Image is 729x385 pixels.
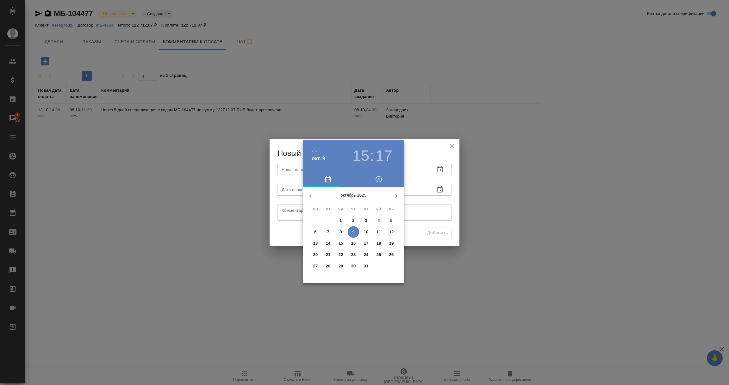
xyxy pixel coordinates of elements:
[313,240,318,247] p: 13
[313,252,318,258] p: 20
[364,263,369,269] p: 31
[310,260,321,272] button: 27
[360,215,372,226] button: 3
[326,240,331,247] p: 14
[348,205,359,212] span: чт
[386,215,397,226] button: 5
[351,263,356,269] p: 30
[365,217,367,224] p: 3
[386,249,397,260] button: 26
[351,252,356,258] p: 23
[373,226,384,238] button: 11
[340,229,342,235] p: 8
[348,260,359,272] button: 30
[351,240,356,247] p: 16
[360,226,372,238] button: 10
[377,217,380,224] p: 4
[389,229,394,235] p: 12
[314,229,316,235] p: 6
[310,238,321,249] button: 13
[322,260,334,272] button: 28
[326,263,331,269] p: 28
[318,192,389,199] p: октябрь 2025
[322,238,334,249] button: 14
[386,226,397,238] button: 12
[360,205,372,212] span: пт
[310,205,321,212] span: пн
[364,229,369,235] p: 10
[364,252,369,258] p: 24
[327,229,329,235] p: 7
[360,238,372,249] button: 17
[389,252,394,258] p: 26
[352,229,354,235] p: 9
[348,215,359,226] button: 2
[335,226,346,238] button: 8
[322,226,334,238] button: 7
[335,249,346,260] button: 22
[322,205,334,212] span: вт
[360,260,372,272] button: 31
[376,147,392,165] button: 17
[390,217,392,224] p: 5
[352,217,354,224] p: 2
[313,263,318,269] p: 27
[335,260,346,272] button: 29
[335,215,346,226] button: 1
[364,240,369,247] p: 17
[360,249,372,260] button: 24
[312,149,320,153] button: 2025
[373,205,384,212] span: сб
[310,226,321,238] button: 6
[386,205,397,212] span: вс
[389,240,394,247] p: 19
[373,238,384,249] button: 18
[340,217,342,224] p: 1
[348,226,359,238] button: 9
[335,205,346,212] span: ср
[373,249,384,260] button: 25
[310,249,321,260] button: 20
[377,252,381,258] p: 25
[377,240,381,247] p: 18
[370,147,374,165] h3: :
[348,238,359,249] button: 16
[386,238,397,249] button: 19
[312,155,325,162] button: окт. 9
[352,147,369,165] button: 15
[339,263,343,269] p: 29
[335,238,346,249] button: 15
[326,252,331,258] p: 21
[348,249,359,260] button: 23
[377,229,381,235] p: 11
[373,215,384,226] button: 4
[322,249,334,260] button: 21
[339,240,343,247] p: 15
[339,252,343,258] p: 22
